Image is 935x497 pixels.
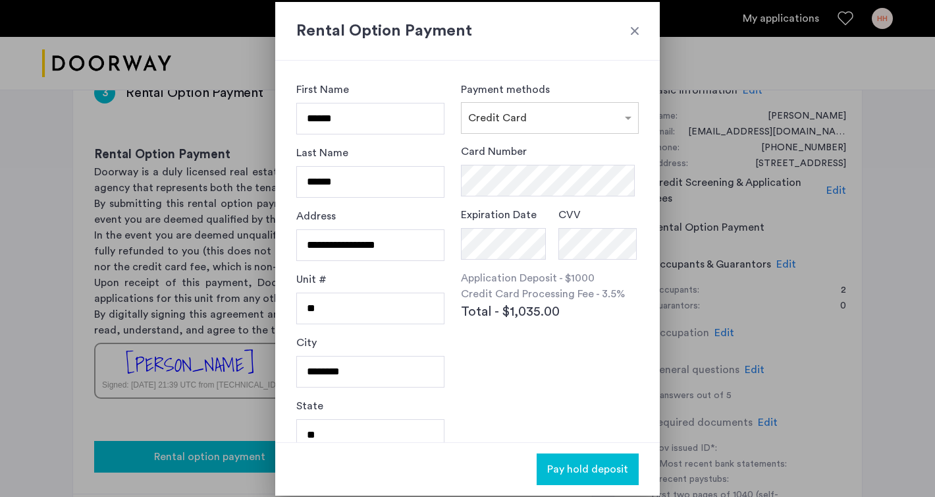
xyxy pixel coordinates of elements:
label: State [296,398,323,414]
label: Last Name [296,145,348,161]
span: Credit Card [468,113,527,123]
p: Application Deposit - $1000 [461,270,639,286]
h2: Rental Option Payment [296,19,639,43]
button: button [537,453,639,485]
label: CVV [558,207,581,223]
label: City [296,335,317,351]
label: Unit # [296,272,327,287]
label: First Name [296,82,349,98]
label: Payment methods [461,84,550,95]
span: Total - $1,035.00 [461,302,560,322]
label: Card Number [461,144,527,160]
span: Pay hold deposit [547,461,628,477]
p: Credit Card Processing Fee - 3.5% [461,286,639,302]
label: Address [296,208,336,224]
label: Expiration Date [461,207,537,223]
